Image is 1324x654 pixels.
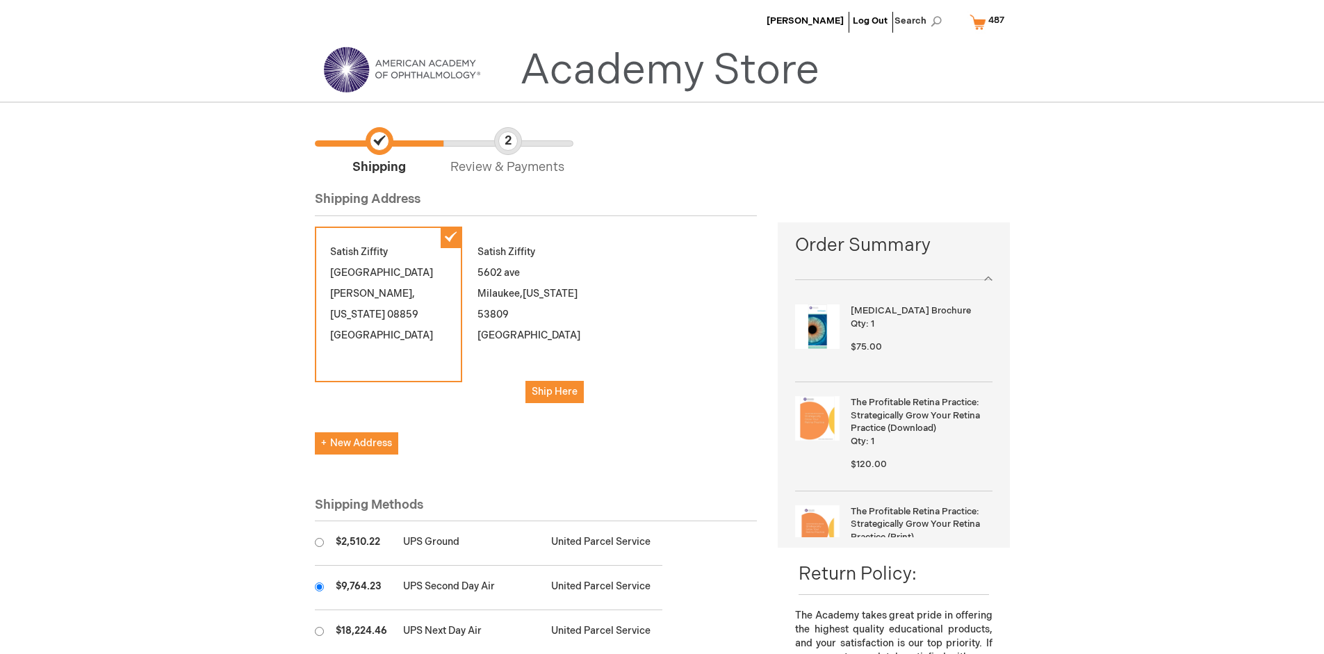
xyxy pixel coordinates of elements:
span: 1 [871,318,874,329]
img: The Profitable Retina Practice: Strategically Grow Your Retina Practice (Print) [795,505,840,550]
div: Satish Ziffity 5602 ave Milaukee 53809 [GEOGRAPHIC_DATA] [462,227,610,418]
div: Satish Ziffity [GEOGRAPHIC_DATA] [PERSON_NAME] 08859 [GEOGRAPHIC_DATA] [315,227,462,382]
strong: [MEDICAL_DATA] Brochure [851,304,988,318]
strong: The Profitable Retina Practice: Strategically Grow Your Retina Practice (Print) [851,505,988,544]
div: Shipping Address [315,190,758,216]
span: 487 [988,15,1004,26]
span: New Address [321,437,392,449]
span: $18,224.46 [336,625,387,637]
span: Return Policy: [799,564,917,585]
span: $9,764.23 [336,580,382,592]
button: New Address [315,432,398,455]
span: , [520,288,523,300]
span: Ship Here [532,386,578,398]
a: Academy Store [520,46,819,96]
span: $2,510.22 [336,536,380,548]
div: Shipping Methods [315,496,758,522]
td: United Parcel Service [544,566,662,610]
button: Ship Here [525,381,584,403]
a: [PERSON_NAME] [767,15,844,26]
span: , [412,288,415,300]
span: $75.00 [851,341,882,352]
span: 1 [871,436,874,447]
img: Amblyopia Brochure [795,304,840,349]
span: Search [894,7,947,35]
td: UPS Ground [396,521,544,566]
span: Qty [851,436,866,447]
span: Order Summary [795,233,992,265]
td: UPS Second Day Air [396,566,544,610]
span: [US_STATE] [330,309,385,320]
span: $120.00 [851,459,887,470]
span: Qty [851,318,866,329]
img: The Profitable Retina Practice: Strategically Grow Your Retina Practice (Download) [795,396,840,441]
span: Review & Payments [443,127,572,177]
a: Log Out [853,15,888,26]
td: United Parcel Service [544,521,662,566]
span: Shipping [315,127,443,177]
a: 487 [967,10,1013,34]
strong: The Profitable Retina Practice: Strategically Grow Your Retina Practice (Download) [851,396,988,435]
span: [US_STATE] [523,288,578,300]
